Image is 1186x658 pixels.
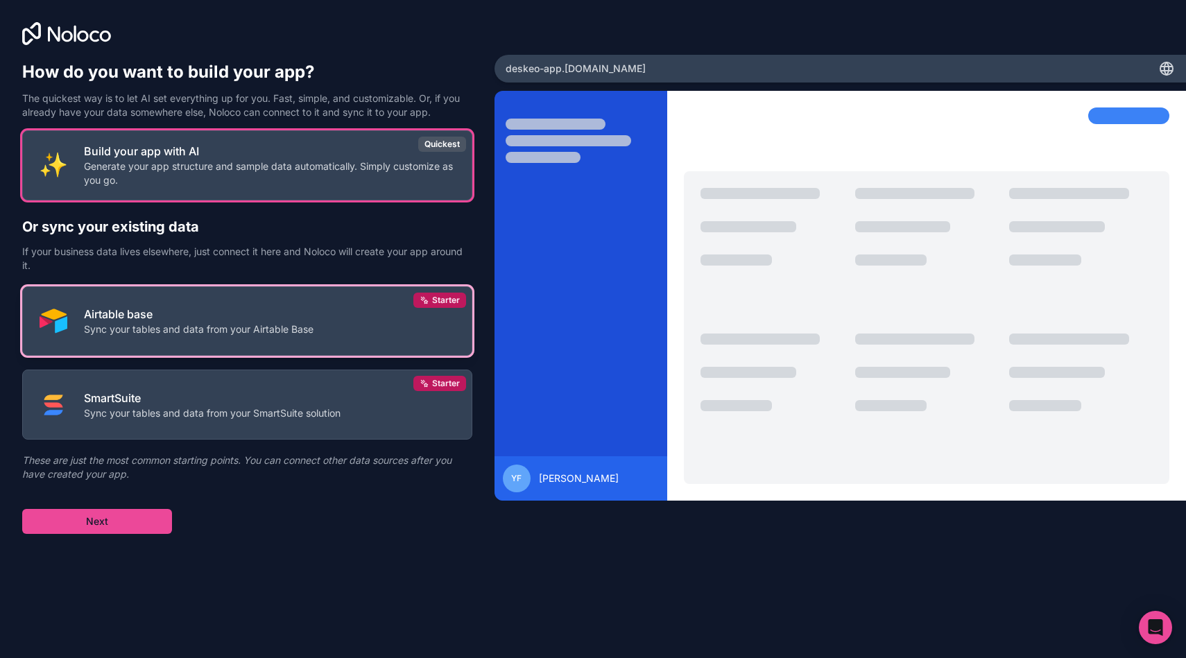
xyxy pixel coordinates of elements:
[22,245,472,272] p: If your business data lives elsewhere, just connect it here and Noloco will create your app aroun...
[511,473,522,484] span: YF
[418,137,466,152] div: Quickest
[84,159,455,187] p: Generate your app structure and sample data automatically. Simply customize as you go.
[40,151,67,179] img: INTERNAL_WITH_AI
[506,62,646,76] span: deskeo-app .[DOMAIN_NAME]
[84,390,341,406] p: SmartSuite
[432,378,460,389] span: Starter
[22,453,472,481] p: These are just the most common starting points. You can connect other data sources after you have...
[22,92,472,119] p: The quickest way is to let AI set everything up for you. Fast, simple, and customizable. Or, if y...
[84,143,455,159] p: Build your app with AI
[40,391,67,419] img: SMART_SUITE
[22,370,472,440] button: SMART_SUITESmartSuiteSync your tables and data from your SmartSuite solutionStarter
[22,130,472,200] button: INTERNAL_WITH_AIBuild your app with AIGenerate your app structure and sample data automatically. ...
[22,61,472,83] h1: How do you want to build your app?
[22,286,472,356] button: AIRTABLEAirtable baseSync your tables and data from your Airtable BaseStarter
[84,322,313,336] p: Sync your tables and data from your Airtable Base
[40,307,67,335] img: AIRTABLE
[539,471,619,485] span: [PERSON_NAME]
[432,295,460,306] span: Starter
[84,306,313,322] p: Airtable base
[84,406,341,420] p: Sync your tables and data from your SmartSuite solution
[1139,611,1172,644] div: Open Intercom Messenger
[22,509,172,534] button: Next
[22,217,472,236] h2: Or sync your existing data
